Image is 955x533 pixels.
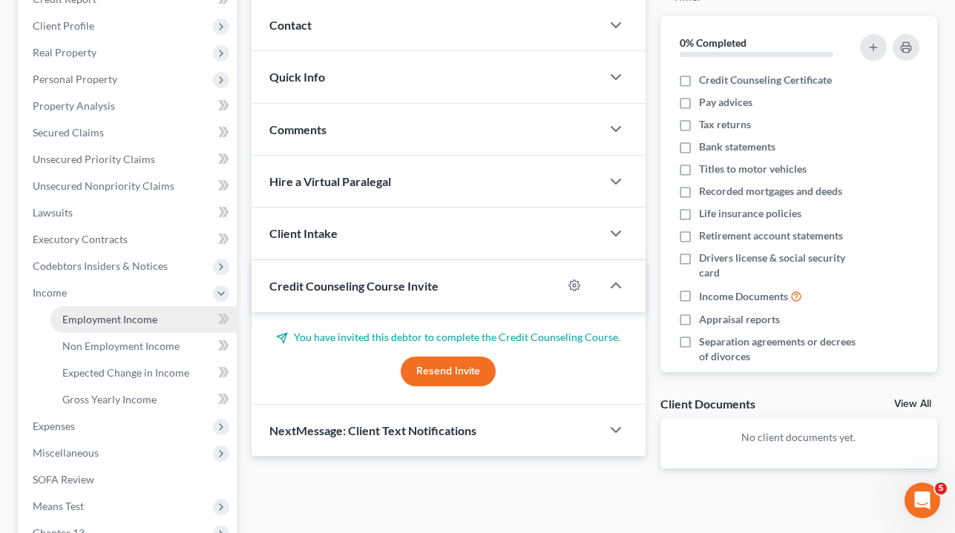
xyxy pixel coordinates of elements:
span: Comments [269,122,326,136]
span: Employment Income [62,313,157,325]
span: 5 [935,483,947,494]
span: Appraisal reports [699,312,780,327]
span: Codebtors Insiders & Notices [33,259,168,272]
span: Tax returns [699,117,751,132]
a: Employment Income [50,306,237,333]
a: SOFA Review [21,466,237,493]
span: Retirement account statements [699,228,843,243]
span: Separation agreements or decrees of divorces [699,334,856,364]
span: Contact [269,18,312,32]
span: Pay advices [699,95,752,110]
span: Miscellaneous [33,446,99,459]
a: Secured Claims [21,119,237,146]
span: Recorded mortgages and deeds [699,184,842,199]
span: Personal Property [33,73,117,85]
span: Unsecured Priority Claims [33,153,155,165]
span: Lawsuits [33,206,73,219]
span: Titles to motor vehicles [699,162,807,176]
span: Credit Counseling Course Invite [269,279,439,293]
a: Property Analysis [21,93,237,119]
span: Property Analysis [33,99,115,112]
a: Expected Change in Income [50,360,237,386]
a: Lawsuits [21,199,237,226]
a: Gross Yearly Income [50,386,237,413]
span: Income [33,286,67,299]
a: Executory Contracts [21,226,237,253]
a: Non Employment Income [50,333,237,360]
span: Real Property [33,46,96,59]
span: Expected Change in Income [62,366,189,379]
p: You have invited this debtor to complete the Credit Counseling Course. [269,330,628,345]
span: Non Employment Income [62,340,180,352]
div: Client Documents [660,396,755,411]
span: Life insurance policies [699,206,801,221]
span: Hire a Virtual Paralegal [269,174,391,188]
p: No client documents yet. [672,430,925,445]
span: Client Profile [33,19,94,32]
span: Drivers license & social security card [699,251,856,280]
span: Quick Info [269,70,325,84]
a: Unsecured Priority Claims [21,146,237,173]
a: View All [894,399,931,409]
span: Gross Yearly Income [62,393,157,405]
strong: 0% Completed [680,36,746,49]
iframe: Intercom live chat [905,483,940,518]
span: SOFA Review [33,473,94,486]
span: Credit Counseling Certificate [699,73,832,87]
span: Client Intake [269,226,338,240]
button: Resend Invite [401,357,496,386]
span: Income Documents [699,289,788,304]
span: Expenses [33,420,75,432]
span: Means Test [33,500,84,512]
span: Unsecured Nonpriority Claims [33,179,174,192]
a: Unsecured Nonpriority Claims [21,173,237,199]
span: Secured Claims [33,126,104,139]
span: Executory Contracts [33,233,128,245]
span: NextMessage: Client Text Notifications [269,423,476,437]
span: Bank statements [699,139,775,154]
